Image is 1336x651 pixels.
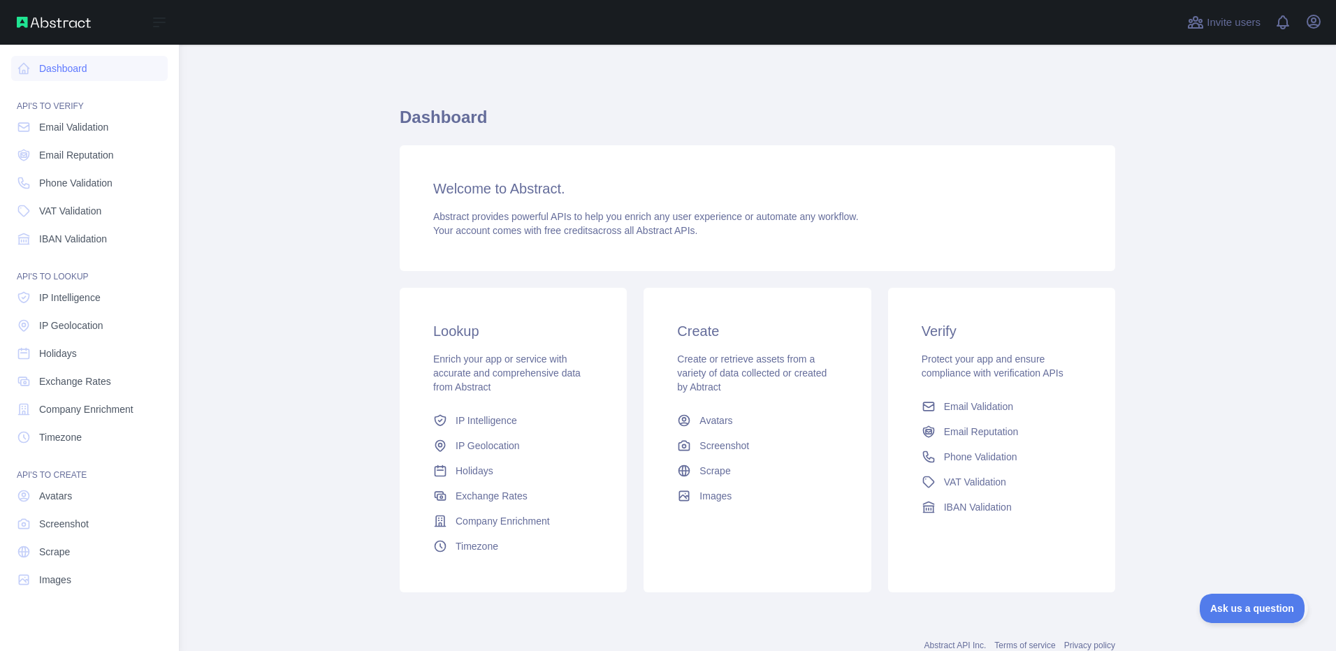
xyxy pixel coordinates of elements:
a: IBAN Validation [916,495,1087,520]
span: IP Geolocation [39,319,103,332]
a: Email Validation [11,115,168,140]
h3: Verify [922,321,1082,341]
h3: Create [677,321,837,341]
a: VAT Validation [11,198,168,224]
h3: Welcome to Abstract. [433,179,1082,198]
a: Exchange Rates [11,369,168,394]
img: Abstract API [17,17,91,28]
span: IP Geolocation [456,439,520,453]
a: Avatars [671,408,843,433]
a: Company Enrichment [11,397,168,422]
a: Screenshot [671,433,843,458]
span: Invite users [1207,15,1261,31]
span: Avatars [39,489,72,503]
a: Company Enrichment [428,509,599,534]
span: Exchange Rates [39,374,111,388]
span: Scrape [699,464,730,478]
span: Holidays [456,464,493,478]
span: Avatars [699,414,732,427]
a: Images [671,483,843,509]
iframe: Toggle Customer Support [1200,594,1308,623]
span: Phone Validation [39,176,112,190]
span: Protect your app and ensure compliance with verification APIs [922,353,1063,379]
div: API'S TO LOOKUP [11,254,168,282]
a: Abstract API Inc. [924,641,987,650]
div: API'S TO CREATE [11,453,168,481]
button: Invite users [1184,11,1263,34]
span: IBAN Validation [944,500,1012,514]
a: IP Intelligence [11,285,168,310]
a: Images [11,567,168,592]
span: Enrich your app or service with accurate and comprehensive data from Abstract [433,353,581,393]
a: Timezone [428,534,599,559]
span: Email Validation [39,120,108,134]
span: VAT Validation [39,204,101,218]
span: Company Enrichment [456,514,550,528]
a: Email Reputation [11,142,168,168]
a: Email Reputation [916,419,1087,444]
a: Timezone [11,425,168,450]
div: API'S TO VERIFY [11,84,168,112]
span: Email Reputation [944,425,1019,439]
span: Company Enrichment [39,402,133,416]
span: Images [39,573,71,587]
span: free credits [544,225,593,236]
a: Exchange Rates [428,483,599,509]
a: Phone Validation [11,170,168,196]
span: Phone Validation [944,450,1017,464]
a: Scrape [671,458,843,483]
span: Holidays [39,346,77,360]
span: Create or retrieve assets from a variety of data collected or created by Abtract [677,353,827,393]
span: Your account comes with across all Abstract APIs. [433,225,697,236]
a: Privacy policy [1064,641,1115,650]
a: Phone Validation [916,444,1087,469]
span: IBAN Validation [39,232,107,246]
a: Screenshot [11,511,168,536]
span: Email Reputation [39,148,114,162]
a: VAT Validation [916,469,1087,495]
span: Screenshot [699,439,749,453]
a: IP Geolocation [11,313,168,338]
a: Holidays [428,458,599,483]
a: IP Intelligence [428,408,599,433]
span: Timezone [39,430,82,444]
a: Holidays [11,341,168,366]
span: IP Intelligence [456,414,517,427]
a: Avatars [11,483,168,509]
a: Scrape [11,539,168,564]
span: Images [699,489,732,503]
h1: Dashboard [400,106,1115,140]
span: VAT Validation [944,475,1006,489]
a: Dashboard [11,56,168,81]
a: Terms of service [994,641,1055,650]
a: IP Geolocation [428,433,599,458]
a: Email Validation [916,394,1087,419]
span: Scrape [39,545,70,559]
span: Email Validation [944,400,1013,414]
span: IP Intelligence [39,291,101,305]
span: Timezone [456,539,498,553]
a: IBAN Validation [11,226,168,251]
span: Exchange Rates [456,489,528,503]
h3: Lookup [433,321,593,341]
span: Screenshot [39,517,89,531]
span: Abstract provides powerful APIs to help you enrich any user experience or automate any workflow. [433,211,859,222]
